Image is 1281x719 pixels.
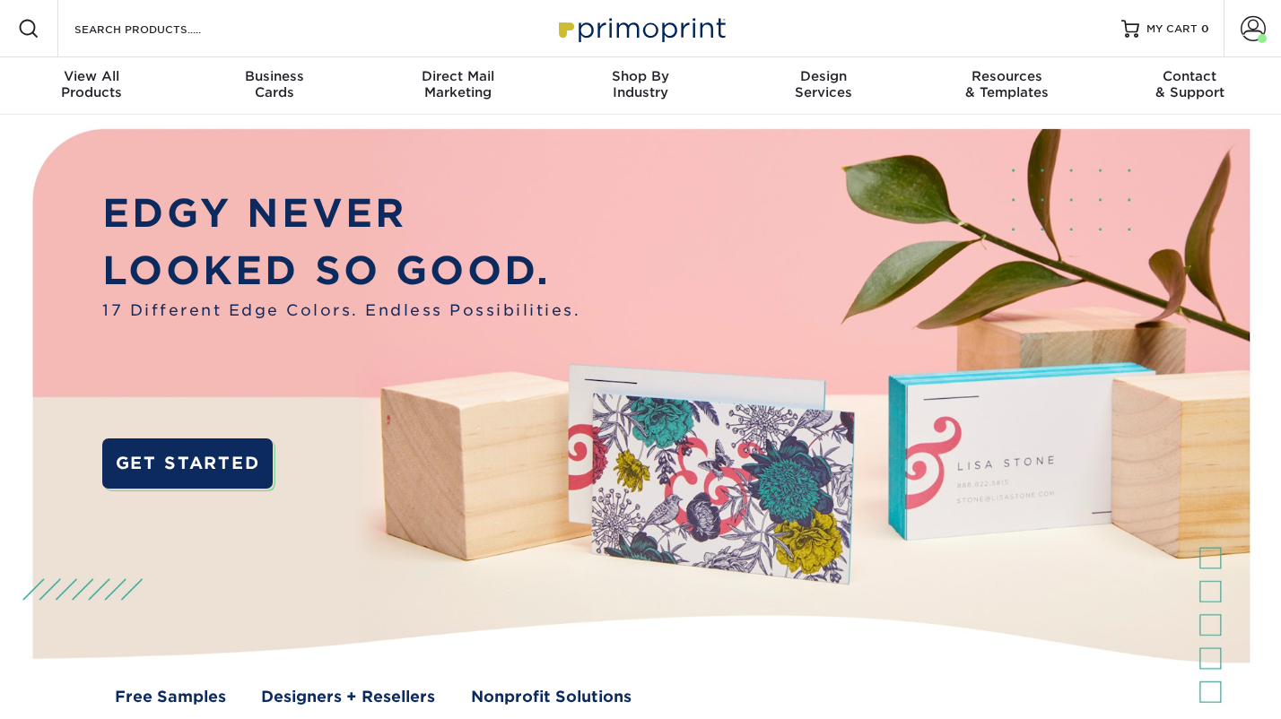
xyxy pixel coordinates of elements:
div: & Support [1098,68,1281,100]
a: Nonprofit Solutions [471,686,632,709]
img: Primoprint [551,9,730,48]
p: LOOKED SO GOOD. [102,242,580,299]
a: Contact& Support [1098,57,1281,115]
span: Contact [1098,68,1281,84]
a: Direct MailMarketing [366,57,549,115]
span: Design [732,68,915,84]
a: DesignServices [732,57,915,115]
span: Resources [915,68,1098,84]
a: GET STARTED [102,438,273,489]
div: & Templates [915,68,1098,100]
div: Services [732,68,915,100]
span: MY CART [1146,22,1198,37]
span: Direct Mail [366,68,549,84]
input: SEARCH PRODUCTS..... [73,18,248,39]
span: 0 [1201,22,1209,35]
div: Marketing [366,68,549,100]
div: Cards [183,68,366,100]
a: BusinessCards [183,57,366,115]
span: Shop By [549,68,732,84]
a: Designers + Resellers [261,686,435,709]
div: Industry [549,68,732,100]
span: Business [183,68,366,84]
p: EDGY NEVER [102,185,580,242]
a: Shop ByIndustry [549,57,732,115]
a: Free Samples [115,686,226,709]
span: 17 Different Edge Colors. Endless Possibilities. [102,299,580,323]
a: Resources& Templates [915,57,1098,115]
